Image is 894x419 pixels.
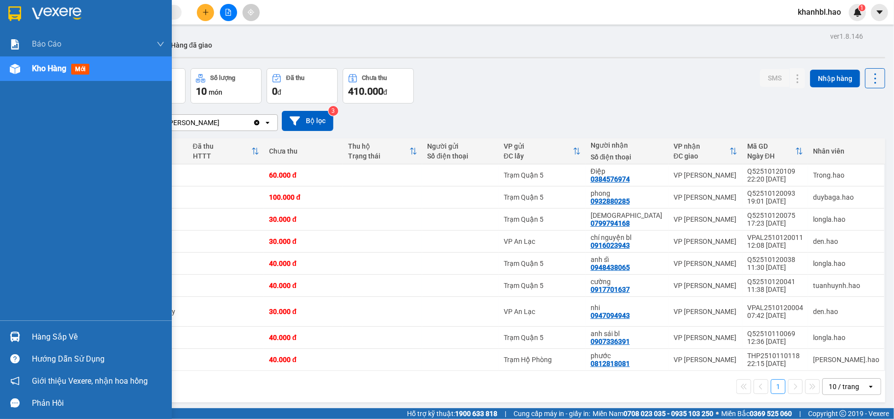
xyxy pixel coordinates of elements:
span: mới [71,64,89,75]
div: Hàng sắp về [32,330,164,344]
span: khanhbl.hao [790,6,849,18]
sup: 1 [859,4,866,11]
div: 60.000 đ [269,171,338,179]
div: den.hao [813,237,879,245]
button: Đã thu0đ [267,68,338,104]
span: copyright [840,410,846,417]
span: 1 [860,4,864,11]
div: Người nhận [591,141,664,149]
button: SMS [760,69,789,87]
div: Q52510120041 [747,278,803,286]
span: caret-down [875,8,884,17]
div: 0812818081 [591,360,630,367]
span: message [10,398,20,408]
div: Phản hồi [32,396,164,411]
div: Người gửi [427,142,494,150]
button: 1 [771,379,786,394]
span: file-add [225,9,232,16]
div: 0799794168 [591,219,630,227]
div: anh sĩ [591,256,664,263]
div: 0916023943 [591,241,630,249]
button: Hàng đã giao [163,33,220,57]
div: Hướng dẫn sử dụng [32,352,164,367]
div: 0384576974 [591,175,630,183]
input: Selected VP Bạc Liêu. [220,118,221,128]
div: VP An Lạc [504,308,581,315]
div: cường [591,278,664,286]
span: aim [247,9,254,16]
span: Cung cấp máy in - giấy in: [514,408,590,419]
span: 410.000 [348,85,383,97]
div: Điệp [591,167,664,175]
div: THP2510110118 [747,352,803,360]
div: thiên phúc [591,211,664,219]
div: VP [PERSON_NAME] [674,171,737,179]
span: 0 [272,85,277,97]
div: Trạm Quận 5 [504,282,581,289]
span: đ [383,88,387,96]
span: món [209,88,222,96]
div: 40.000 đ [269,282,338,289]
div: tuanhuynh.hao [813,282,879,289]
button: Nhập hàng [810,70,860,87]
div: Q52510120109 [747,167,803,175]
span: Kho hàng [32,64,66,73]
div: Trạm Quận 5 [504,334,581,341]
div: Trạng thái [348,152,409,160]
button: plus [197,4,214,21]
div: phong [591,189,664,197]
div: Trạm Quận 5 [504,215,581,223]
button: file-add [220,4,237,21]
div: 11:30 [DATE] [747,263,803,271]
th: Toggle SortBy [742,138,808,164]
span: | [799,408,801,419]
div: Trạm Quận 5 [504,260,581,267]
div: Trong.hao [813,171,879,179]
div: Chưa thu [362,75,387,81]
strong: 0708 023 035 - 0935 103 250 [623,410,713,418]
div: nhi [591,304,664,312]
div: 11:38 [DATE] [747,286,803,293]
span: down [157,40,164,48]
img: warehouse-icon [10,332,20,342]
th: Toggle SortBy [188,138,265,164]
div: 12:36 [DATE] [747,338,803,345]
div: ĐC lấy [504,152,573,160]
div: 30.000 đ [269,237,338,245]
div: VP [PERSON_NAME] [674,282,737,289]
button: Chưa thu410.000đ [343,68,414,104]
span: Miền Bắc [721,408,792,419]
div: 17:23 [DATE] [747,219,803,227]
strong: 0369 525 060 [750,410,792,418]
div: chí nguyện bl [591,234,664,241]
div: Q52510110069 [747,330,803,338]
div: VP [PERSON_NAME] [674,356,737,364]
sup: 3 [328,106,338,116]
span: | [505,408,506,419]
div: 0907336391 [591,338,630,345]
div: Trạm Hộ Phòng [504,356,581,364]
div: VP [PERSON_NAME] [674,193,737,201]
div: Q52510120093 [747,189,803,197]
div: Số điện thoại [427,152,494,160]
button: Số lượng10món [190,68,262,104]
div: den.hao [813,308,879,315]
svg: open [264,119,271,127]
div: 0947094943 [591,312,630,319]
span: plus [202,9,209,16]
img: warehouse-icon [10,64,20,74]
div: HTTT [193,152,252,160]
img: icon-new-feature [853,8,862,17]
div: VP [PERSON_NAME] [674,237,737,245]
div: ĐC giao [674,152,730,160]
div: 100.000 đ [269,193,338,201]
div: VP gửi [504,142,573,150]
div: 40.000 đ [269,334,338,341]
span: 10 [196,85,207,97]
div: VPAL2510120011 [747,234,803,241]
svg: open [867,383,875,391]
img: logo-vxr [8,6,21,21]
div: Q52510120038 [747,256,803,263]
div: 10 / trang [829,382,859,392]
div: ver 1.8.146 [830,31,863,42]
